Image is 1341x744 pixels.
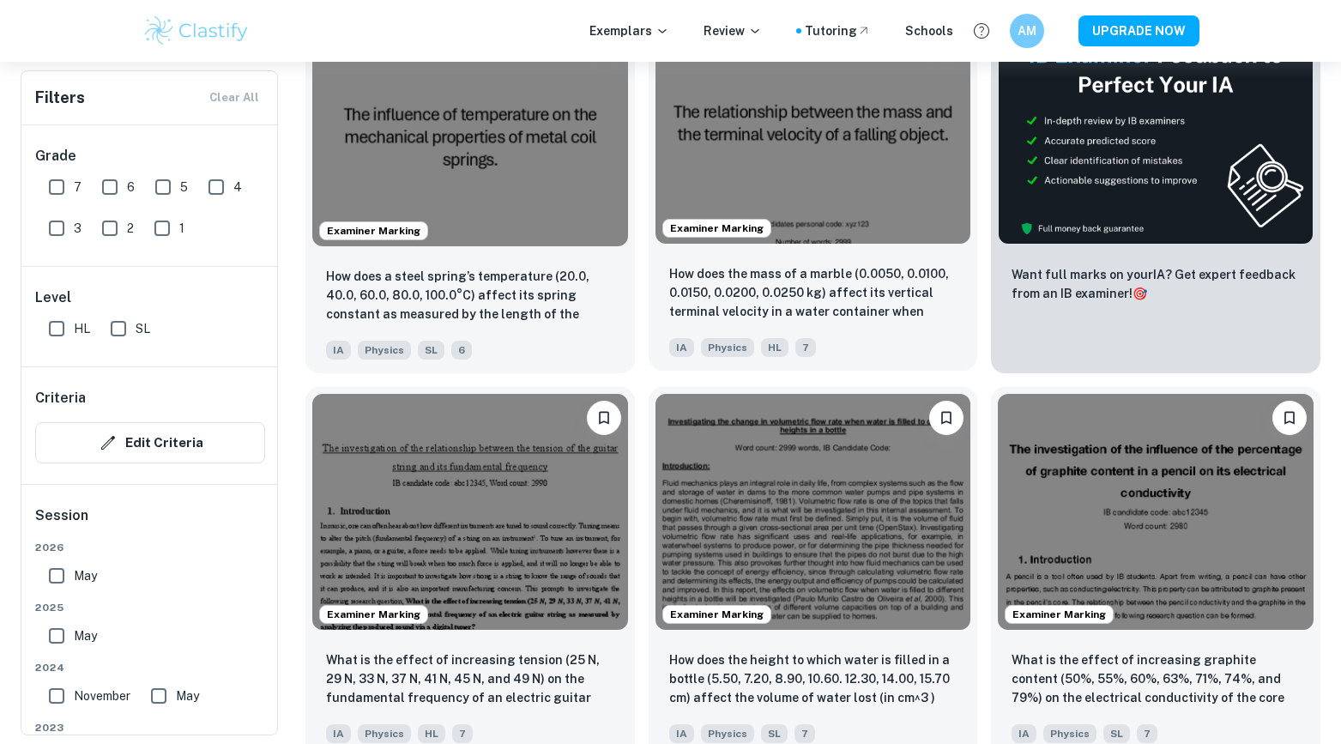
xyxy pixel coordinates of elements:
a: ThumbnailWant full marks on yourIA? Get expert feedback from an IB examiner! [991,3,1320,373]
span: 1 [179,219,184,238]
span: HL [418,724,445,743]
button: UPGRADE NOW [1078,15,1199,46]
span: 2024 [35,660,265,675]
span: HL [74,319,90,338]
span: 6 [127,178,135,197]
span: Physics [701,338,754,357]
span: 7 [74,178,82,197]
span: 2025 [35,600,265,615]
h6: AM [1017,21,1036,40]
a: Schools [905,21,953,40]
span: 7 [794,724,815,743]
span: 2023 [35,720,265,735]
h6: Session [35,505,265,540]
p: How does a steel spring’s temperature (20.0, 40.0, 60.0, 80.0, 100.0°C) affect its spring constan... [326,267,614,325]
p: Exemplars [589,21,669,40]
span: 🎯 [1133,287,1147,300]
button: Bookmark [1272,401,1307,435]
p: What is the effect of increasing graphite content (50%, 55%, 60%, 63%, 71%, 74%, and 79%) on the ... [1012,650,1300,709]
span: SL [1103,724,1130,743]
h6: Level [35,287,265,308]
span: Examiner Marking [320,607,427,622]
span: Physics [1043,724,1096,743]
span: Examiner Marking [663,607,770,622]
span: SL [761,724,788,743]
span: IA [1012,724,1036,743]
span: 7 [795,338,816,357]
span: SL [418,341,444,360]
span: IA [669,724,694,743]
p: Review [704,21,762,40]
span: November [74,687,130,705]
span: Physics [358,724,411,743]
button: Edit Criteria [35,422,265,463]
a: Tutoring [805,21,871,40]
span: 2026 [35,540,265,555]
span: IA [326,724,351,743]
img: Thumbnail [998,9,1314,245]
span: Examiner Marking [663,221,770,236]
span: 5 [180,178,188,197]
span: May [74,626,97,645]
a: Examiner MarkingBookmarkHow does the mass of a marble (0.0050, 0.0100, 0.0150, 0.0200, 0.0250 kg)... [649,3,978,373]
h6: Grade [35,146,265,166]
p: Want full marks on your IA ? Get expert feedback from an IB examiner! [1012,265,1300,303]
a: Examiner MarkingBookmarkHow does a steel spring’s temperature (20.0, 40.0, 60.0, 80.0, 100.0°C) a... [305,3,635,373]
img: Physics IA example thumbnail: How does a steel spring’s temperature (2 [312,9,628,246]
span: 2 [127,219,134,238]
span: IA [669,338,694,357]
button: Help and Feedback [967,16,996,45]
span: HL [761,338,788,357]
span: SL [136,319,150,338]
button: Bookmark [587,401,621,435]
button: AM [1010,14,1044,48]
span: 7 [452,724,473,743]
button: Bookmark [929,401,963,435]
img: Physics IA example thumbnail: What is the effect of increasing tension [312,394,628,631]
span: IA [326,341,351,360]
p: What is the effect of increasing tension (25 N, 29 N, 33 N, 37 N, 41 N, 45 N, and 49 N) on the fu... [326,650,614,709]
h6: Criteria [35,388,86,408]
span: 3 [74,219,82,238]
span: Examiner Marking [320,223,427,239]
span: Physics [701,724,754,743]
p: How does the mass of a marble (0.0050, 0.0100, 0.0150, 0.0200, 0.0250 kg) affect its vertical ter... [669,264,957,323]
img: Physics IA example thumbnail: What is the effect of increasing graphit [998,394,1314,631]
p: How does the height to which water is filled in a bottle (5.50, 7.20, 8.90, 10.60. 12.30, 14.00, ... [669,650,957,709]
h6: Filters [35,86,85,110]
img: Physics IA example thumbnail: How does the height to which water is fi [655,394,971,631]
span: 4 [233,178,242,197]
span: 7 [1137,724,1157,743]
img: Physics IA example thumbnail: How does the mass of a marble (0.0050, 0 [655,7,971,244]
span: May [74,566,97,585]
span: Examiner Marking [1006,607,1113,622]
span: 6 [451,341,472,360]
img: Clastify logo [142,14,251,48]
span: Physics [358,341,411,360]
span: May [176,687,199,705]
